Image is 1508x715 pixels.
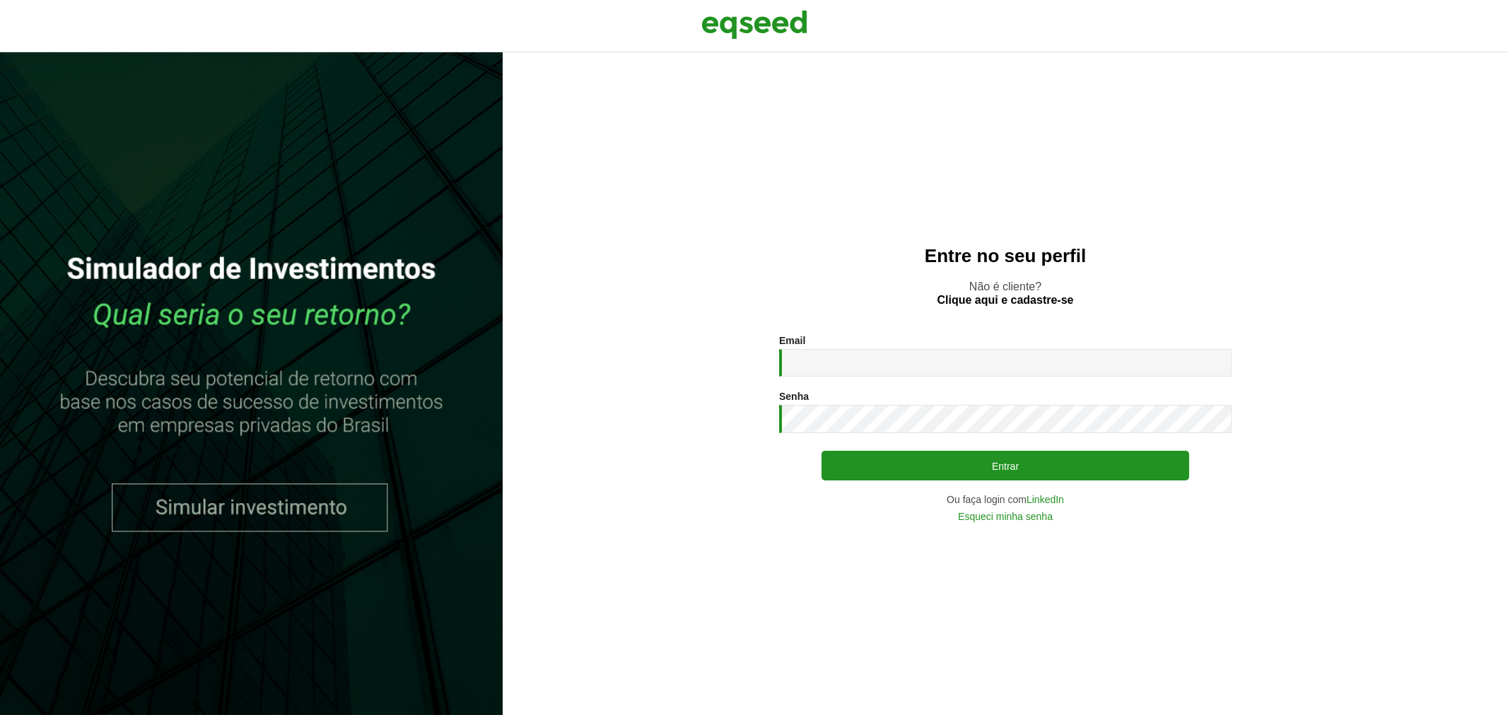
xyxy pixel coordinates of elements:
h2: Entre no seu perfil [531,246,1480,266]
p: Não é cliente? [531,280,1480,307]
img: EqSeed Logo [701,7,807,42]
div: Ou faça login com [779,495,1232,504]
button: Entrar [822,451,1189,480]
label: Senha [779,391,809,401]
a: LinkedIn [1027,495,1064,504]
label: Email [779,336,805,345]
a: Clique aqui e cadastre-se [937,295,1074,306]
a: Esqueci minha senha [958,512,1053,521]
